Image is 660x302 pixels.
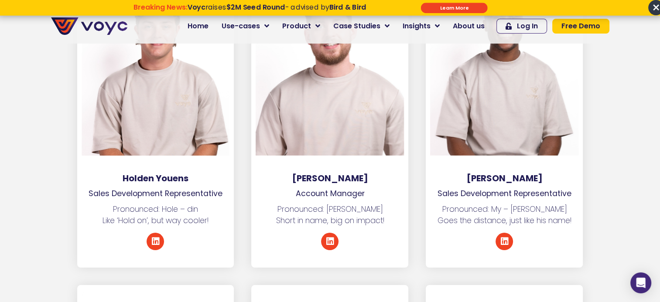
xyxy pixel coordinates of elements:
a: Use-cases [215,17,276,35]
span: About us [453,21,485,31]
p: Pronounced: My – [PERSON_NAME] Goes the distance, just like his name! [426,204,583,227]
strong: $2M Seed Round [226,2,285,12]
span: Log In [517,23,538,30]
img: voyc-full-logo [51,17,127,35]
a: Case Studies [327,17,396,35]
p: Account Manager [251,188,408,199]
strong: Breaking News: [133,2,187,12]
span: raises - advised by [187,2,366,12]
p: Pronounced: Hole – din Like ‘Hold on’, but way cooler! [77,204,234,227]
p: Pronounced: [PERSON_NAME] Short in name, big on impact! [251,204,408,227]
a: Home [181,17,215,35]
a: Insights [396,17,446,35]
span: Free Demo [561,23,600,30]
span: Home [188,21,209,31]
strong: Voyc [187,2,205,12]
h3: [PERSON_NAME] [426,173,583,183]
div: Open Intercom Messenger [630,272,651,293]
strong: Bird & Bird [329,2,366,12]
a: Free Demo [552,19,609,34]
a: Log In [496,19,547,34]
span: Product [282,21,311,31]
div: Breaking News: Voyc raises $2M Seed Round - advised by Bird & Bird [98,3,401,20]
div: Submit [421,3,487,13]
p: Sales Development Representative [426,188,583,199]
h3: Holden Youens [77,173,234,183]
span: Insights [403,21,431,31]
p: Sales Development Representative [77,188,234,199]
span: Use-cases [222,21,260,31]
a: About us [446,17,491,35]
span: Case Studies [333,21,380,31]
h3: [PERSON_NAME] [251,173,408,183]
a: Product [276,17,327,35]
